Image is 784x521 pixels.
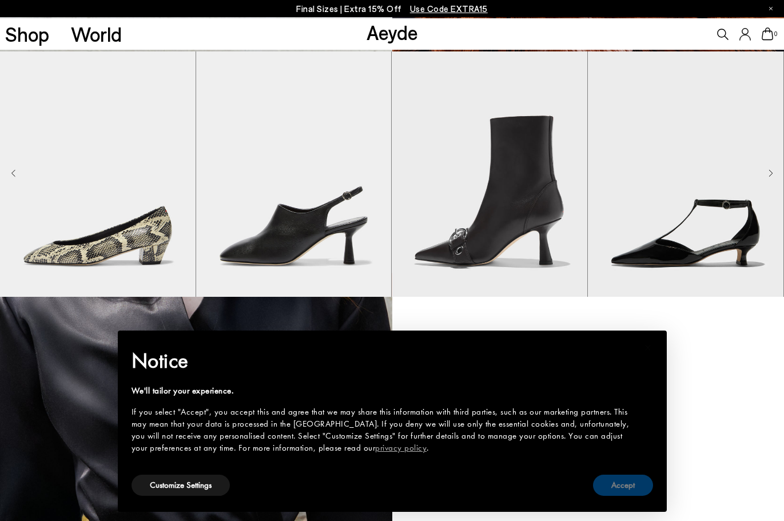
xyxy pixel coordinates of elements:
[132,475,230,496] button: Customize Settings
[71,24,122,44] a: World
[410,3,488,14] span: Navigate to /collections/ss25-final-sizes
[588,51,784,297] div: 4 / 9
[132,406,635,454] div: If you select "Accept", you accept this and agree that we may share this information with third p...
[132,346,635,376] h2: Notice
[392,51,588,297] div: 3 / 9
[11,167,15,181] div: Previous slide
[196,51,392,297] div: 2 / 9
[769,167,773,181] div: Next slide
[773,31,779,37] span: 0
[367,20,418,44] a: Aeyde
[588,51,783,297] img: Liz T-Bar Pumps
[762,27,773,40] a: 0
[375,442,427,454] a: privacy policy
[132,385,635,397] div: We'll tailor your experience.
[392,51,587,297] img: Halima Eyelet Pointed Boots
[593,475,653,496] button: Accept
[296,2,488,16] p: Final Sizes | Extra 15% Off
[196,51,392,297] img: Malin Slingback Mules
[5,24,49,44] a: Shop
[635,334,662,361] button: Close this notice
[644,339,652,356] span: ×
